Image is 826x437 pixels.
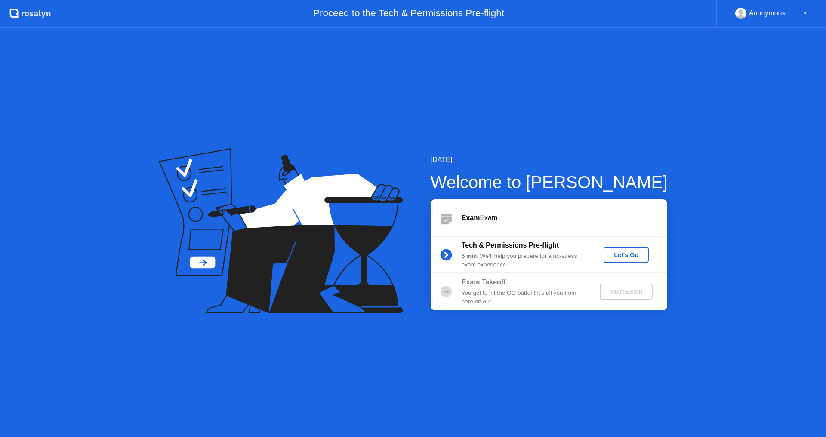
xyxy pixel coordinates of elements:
div: Let's Go [607,251,645,258]
div: You get to hit the GO button! It’s all you from here on out [462,289,586,306]
b: Exam [462,214,480,221]
div: Anonymous [749,8,786,19]
div: : We’ll help you prepare for a no-stress exam experience [462,252,586,269]
div: Start Exam [603,288,649,295]
button: Start Exam [600,284,653,300]
b: Exam Takeoff [462,278,506,286]
b: 5 min [462,253,477,259]
button: Let's Go [604,247,649,263]
b: Tech & Permissions Pre-flight [462,241,559,249]
div: [DATE] [431,155,668,165]
div: Exam [462,213,667,223]
div: Welcome to [PERSON_NAME] [431,169,668,195]
div: ▼ [803,8,808,19]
